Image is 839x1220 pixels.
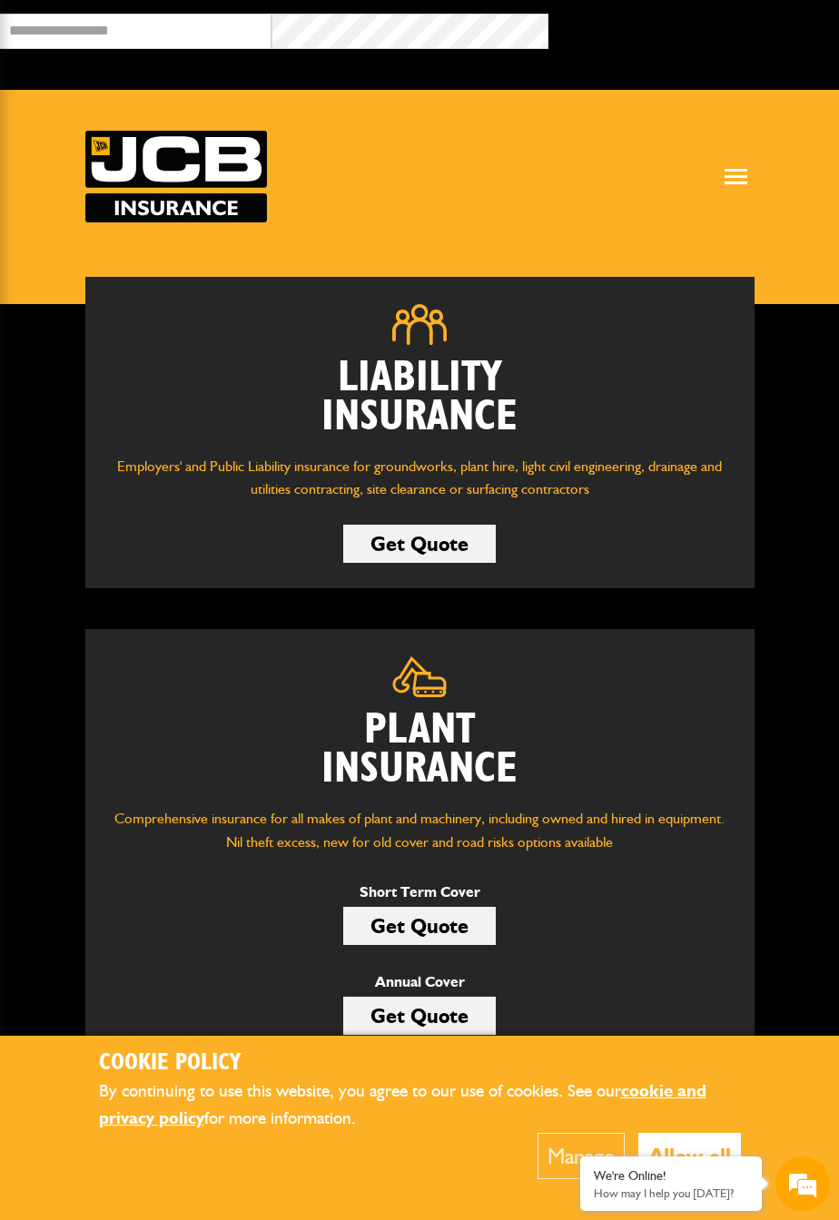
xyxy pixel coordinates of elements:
button: Broker Login [548,14,825,42]
p: Annual Cover [343,970,496,994]
a: Get Quote [343,997,496,1035]
h2: Liability Insurance [113,359,727,437]
h2: Plant Insurance [113,711,727,789]
button: Allow all [638,1133,741,1179]
a: Get Quote [343,907,496,945]
img: JCB Insurance Services logo [85,131,267,222]
p: Short Term Cover [343,881,496,904]
p: By continuing to use this website, you agree to our use of cookies. See our for more information. [99,1077,741,1133]
h2: Cookie Policy [99,1049,741,1077]
a: JCB Insurance Services [85,131,267,222]
a: Get Quote [343,525,496,563]
p: Comprehensive insurance for all makes of plant and machinery, including owned and hired in equipm... [113,807,727,853]
div: We're Online! [594,1168,748,1184]
button: Manage [538,1133,625,1179]
p: Employers' and Public Liability insurance for groundworks, plant hire, light civil engineering, d... [113,455,727,501]
p: How may I help you today? [594,1186,748,1200]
